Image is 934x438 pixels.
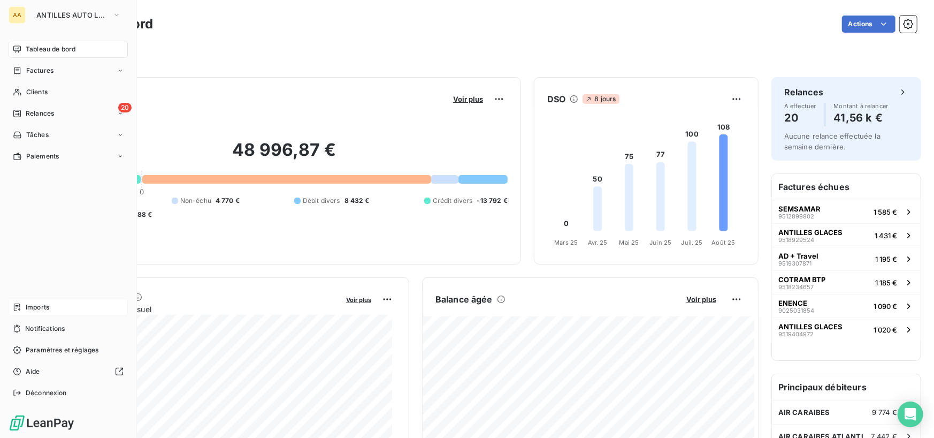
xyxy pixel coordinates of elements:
[9,342,128,359] a: Paramètres et réglages
[25,324,65,334] span: Notifications
[9,6,26,24] div: AA
[649,239,671,246] tspan: Juin 25
[140,187,144,196] span: 0
[784,109,816,126] h4: 20
[26,44,75,54] span: Tableau de bord
[778,237,814,243] span: 9518929524
[778,322,843,331] span: ANTILLES GLACES
[60,304,339,315] span: Chiffre d'affaires mensuel
[712,239,736,246] tspan: Août 25
[784,86,823,99] h6: Relances
[772,374,921,400] h6: Principaux débiteurs
[772,318,921,341] button: ANTILLES GLACES95194049721 020 €
[875,278,897,287] span: 1 185 €
[60,139,508,171] h2: 48 996,87 €
[118,103,132,112] span: 20
[778,252,818,260] span: AD + Travel
[9,126,128,144] a: Tâches
[874,208,897,216] span: 1 585 €
[9,84,128,101] a: Clients
[26,87,48,97] span: Clients
[772,200,921,223] button: SEMSAMAR95128998021 585 €
[683,294,719,304] button: Voir plus
[453,95,483,103] span: Voir plus
[874,302,897,311] span: 1 090 €
[9,148,128,165] a: Paiements
[180,196,211,206] span: Non-échu
[778,299,807,307] span: ENENCE
[26,367,40,376] span: Aide
[682,239,703,246] tspan: Juil. 25
[784,132,881,151] span: Aucune relance effectuée la semaine dernière.
[450,94,486,104] button: Voir plus
[686,295,716,304] span: Voir plus
[778,307,814,314] span: 9025031854
[303,196,340,206] span: Débit divers
[772,294,921,318] button: ENENCE90250318541 090 €
[778,275,825,284] span: COTRAM BTP
[898,402,923,427] div: Open Intercom Messenger
[875,255,897,263] span: 1 195 €
[778,331,814,337] span: 9519404972
[435,293,493,306] h6: Balance âgée
[216,196,240,206] span: 4 770 €
[778,228,843,237] span: ANTILLES GLACES
[9,299,128,316] a: Imports
[346,296,371,304] span: Voir plus
[477,196,508,206] span: -13 792 €
[9,414,75,432] img: Logo LeanPay
[842,16,895,33] button: Actions
[778,205,821,213] span: SEMSAMAR
[772,174,921,200] h6: Factures échues
[778,260,811,267] span: 9519307871
[9,41,128,58] a: Tableau de bord
[36,11,108,19] span: ANTILLES AUTO LOCATION
[778,213,814,220] span: 9512899802
[583,94,619,104] span: 8 jours
[26,66,53,75] span: Factures
[343,294,374,304] button: Voir plus
[778,408,830,417] span: AIR CARAIBES
[26,345,98,355] span: Paramètres et réglages
[778,284,814,290] span: 9518234657
[26,388,67,398] span: Déconnexion
[619,239,639,246] tspan: Mai 25
[875,231,897,240] span: 1 431 €
[9,105,128,122] a: 20Relances
[588,239,608,246] tspan: Avr. 25
[784,103,816,109] span: À effectuer
[344,196,370,206] span: 8 432 €
[134,210,152,220] span: -88 €
[834,109,889,126] h4: 41,56 k €
[772,247,921,270] button: AD + Travel95193078711 195 €
[547,93,565,105] h6: DSO
[772,223,921,247] button: ANTILLES GLACES95189295241 431 €
[433,196,473,206] span: Crédit divers
[872,408,897,417] span: 9 774 €
[554,239,578,246] tspan: Mars 25
[26,130,49,140] span: Tâches
[874,326,897,334] span: 1 020 €
[26,152,59,161] span: Paiements
[772,270,921,294] button: COTRAM BTP95182346571 185 €
[26,303,49,312] span: Imports
[9,62,128,79] a: Factures
[834,103,889,109] span: Montant à relancer
[26,109,54,118] span: Relances
[9,363,128,380] a: Aide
